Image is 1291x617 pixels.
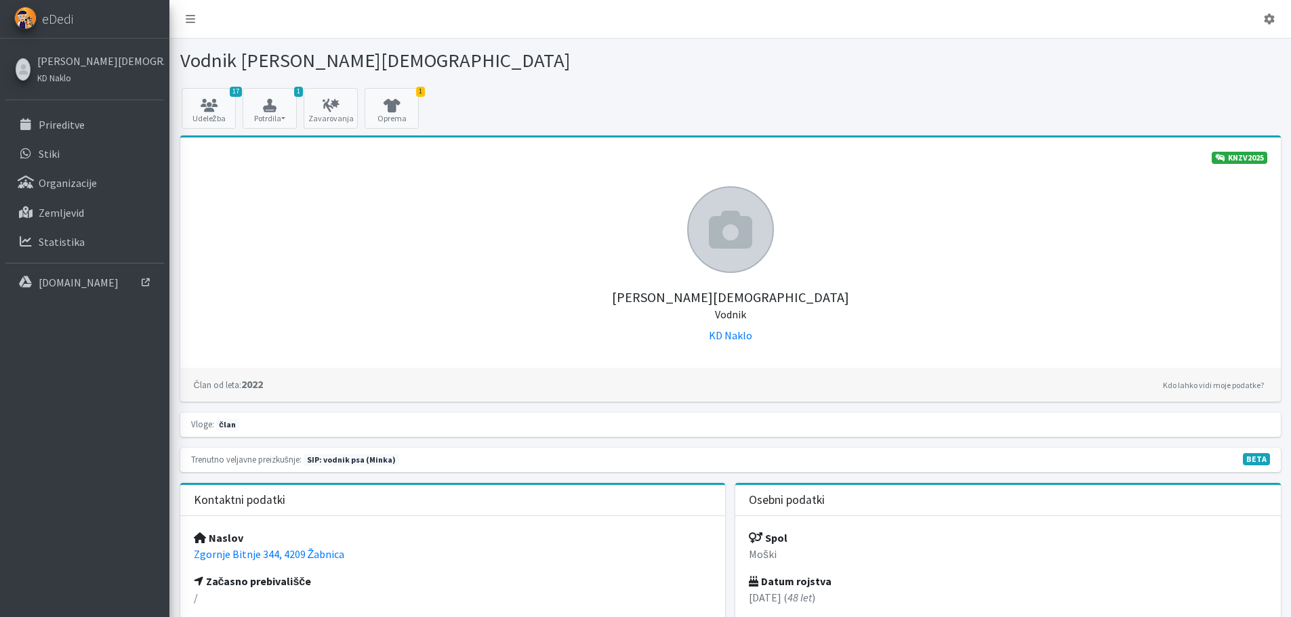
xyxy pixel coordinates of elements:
a: Organizacije [5,169,164,196]
a: Zgornje Bitnje 344, 4209 Žabnica [194,547,345,561]
p: [DOMAIN_NAME] [39,276,119,289]
small: Vodnik [715,307,746,321]
span: 1 [294,87,303,97]
small: Član od leta: [194,379,241,390]
h1: Vodnik [PERSON_NAME][DEMOGRAPHIC_DATA] [180,49,726,72]
img: eDedi [14,7,37,29]
a: Zemljevid [5,199,164,226]
a: 1 Oprema [365,88,419,129]
h3: Osebni podatki [749,493,825,507]
span: član [216,419,239,431]
span: eDedi [42,9,73,29]
p: Statistika [39,235,85,249]
span: 1 [416,87,425,97]
strong: Začasno prebivališče [194,574,312,588]
p: Moški [749,546,1267,562]
span: Naslednja preizkušnja: jesen 2026 [304,454,399,466]
p: Prireditve [39,118,85,131]
button: 1 Potrdila [243,88,297,129]
a: Stiki [5,140,164,167]
p: Stiki [39,147,60,161]
a: Zavarovanja [304,88,358,129]
p: Zemljevid [39,206,84,219]
strong: Spol [749,531,787,545]
h5: [PERSON_NAME][DEMOGRAPHIC_DATA] [194,273,1267,322]
strong: 2022 [194,377,263,391]
small: Trenutno veljavne preizkušnje: [191,454,302,465]
a: Prireditve [5,111,164,138]
a: Kdo lahko vidi moje podatke? [1160,377,1267,393]
h3: Kontaktni podatki [194,493,285,507]
p: Organizacije [39,176,97,190]
em: 48 let [787,591,812,604]
a: 17 Udeležba [182,88,236,129]
a: KD Naklo [37,69,161,85]
a: Statistika [5,228,164,255]
small: Vloge: [191,419,214,429]
small: KD Naklo [37,72,71,83]
a: [PERSON_NAME][DEMOGRAPHIC_DATA] [37,53,161,69]
a: [DOMAIN_NAME] [5,269,164,296]
strong: Naslov [194,531,243,545]
a: KNZV2025 [1212,152,1267,164]
p: [DATE] ( ) [749,589,1267,605]
a: KD Naklo [709,328,752,342]
span: V fazi razvoja [1243,453,1270,465]
strong: Datum rojstva [749,574,832,588]
p: / [194,589,712,605]
span: 17 [230,87,242,97]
